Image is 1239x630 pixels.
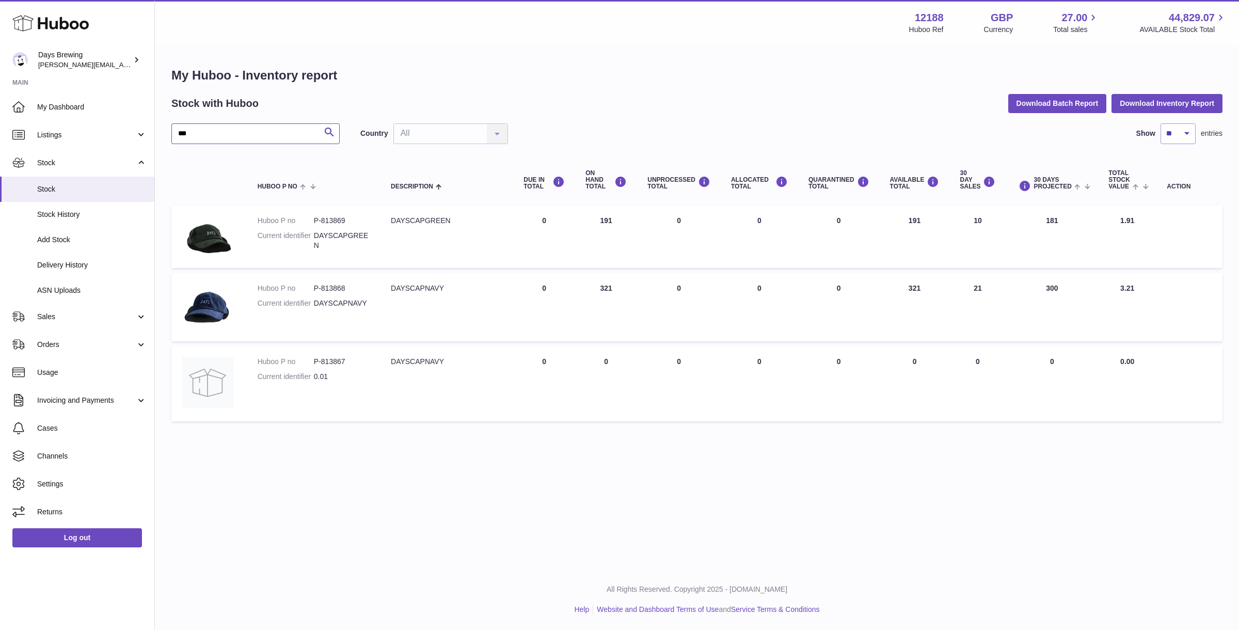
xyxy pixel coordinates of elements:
[880,346,950,421] td: 0
[12,52,28,68] img: greg@daysbrewing.com
[37,368,147,377] span: Usage
[37,184,147,194] span: Stock
[880,206,950,268] td: 191
[1120,357,1134,366] span: 0.00
[163,585,1231,594] p: All Rights Reserved. Copyright 2025 - [DOMAIN_NAME]
[1053,25,1099,35] span: Total sales
[1201,129,1222,138] span: entries
[721,273,798,342] td: 0
[314,372,370,382] dd: 0.01
[949,346,1006,421] td: 0
[585,170,627,191] div: ON HAND Total
[1139,25,1227,35] span: AVAILABLE Stock Total
[513,273,575,342] td: 0
[575,273,637,342] td: 321
[171,67,1222,84] h1: My Huboo - Inventory report
[597,605,719,613] a: Website and Dashboard Terms of Use
[1120,216,1134,225] span: 1.91
[37,102,147,112] span: My Dashboard
[949,206,1006,268] td: 10
[314,216,370,226] dd: P-813869
[909,25,944,35] div: Huboo Ref
[171,97,259,111] h2: Stock with Huboo
[258,298,314,308] dt: Current identifier
[1120,284,1134,292] span: 3.21
[647,176,710,190] div: UNPROCESSED Total
[984,25,1013,35] div: Currency
[37,158,136,168] span: Stock
[37,210,147,219] span: Stock History
[513,346,575,421] td: 0
[513,206,575,268] td: 0
[1136,129,1155,138] label: Show
[1034,177,1071,190] span: 30 DAYS PROJECTED
[258,183,297,190] span: Huboo P no
[38,50,131,70] div: Days Brewing
[880,273,950,342] td: 321
[960,170,995,191] div: 30 DAY SALES
[182,283,233,329] img: product image
[575,346,637,421] td: 0
[731,605,820,613] a: Service Terms & Conditions
[37,423,147,433] span: Cases
[391,357,503,367] div: DAYSCAPNAVY
[949,273,1006,342] td: 21
[1169,11,1215,25] span: 44,829.07
[637,273,721,342] td: 0
[37,130,136,140] span: Listings
[314,283,370,293] dd: P-813868
[314,298,370,308] dd: DAYSCAPNAVY
[915,11,944,25] strong: 12188
[575,605,590,613] a: Help
[837,284,841,292] span: 0
[721,346,798,421] td: 0
[314,231,370,250] dd: DAYSCAPGREEN
[637,346,721,421] td: 0
[1061,11,1087,25] span: 27.00
[391,183,433,190] span: Description
[258,357,314,367] dt: Huboo P no
[837,357,841,366] span: 0
[1006,206,1098,268] td: 181
[37,451,147,461] span: Channels
[890,176,940,190] div: AVAILABLE Total
[837,216,841,225] span: 0
[37,286,147,295] span: ASN Uploads
[523,176,565,190] div: DUE IN TOTAL
[575,206,637,268] td: 191
[391,216,503,226] div: DAYSCAPGREEN
[391,283,503,293] div: DAYSCAPNAVY
[360,129,388,138] label: Country
[37,507,147,517] span: Returns
[808,176,869,190] div: QUARANTINED Total
[721,206,798,268] td: 0
[182,216,233,255] img: product image
[731,176,788,190] div: ALLOCATED Total
[637,206,721,268] td: 0
[1053,11,1099,35] a: 27.00 Total sales
[1139,11,1227,35] a: 44,829.07 AVAILABLE Stock Total
[37,396,136,405] span: Invoicing and Payments
[37,340,136,350] span: Orders
[258,283,314,293] dt: Huboo P no
[258,216,314,226] dt: Huboo P no
[37,260,147,270] span: Delivery History
[258,231,314,250] dt: Current identifier
[1006,346,1098,421] td: 0
[37,312,136,322] span: Sales
[1006,273,1098,342] td: 300
[37,479,147,489] span: Settings
[593,605,819,615] li: and
[1108,170,1130,191] span: Total stock value
[1167,183,1212,190] div: Action
[991,11,1013,25] strong: GBP
[182,357,233,408] img: product image
[12,528,142,547] a: Log out
[1111,94,1222,113] button: Download Inventory Report
[258,372,314,382] dt: Current identifier
[314,357,370,367] dd: P-813867
[37,235,147,245] span: Add Stock
[1008,94,1107,113] button: Download Batch Report
[38,60,207,69] span: [PERSON_NAME][EMAIL_ADDRESS][DOMAIN_NAME]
